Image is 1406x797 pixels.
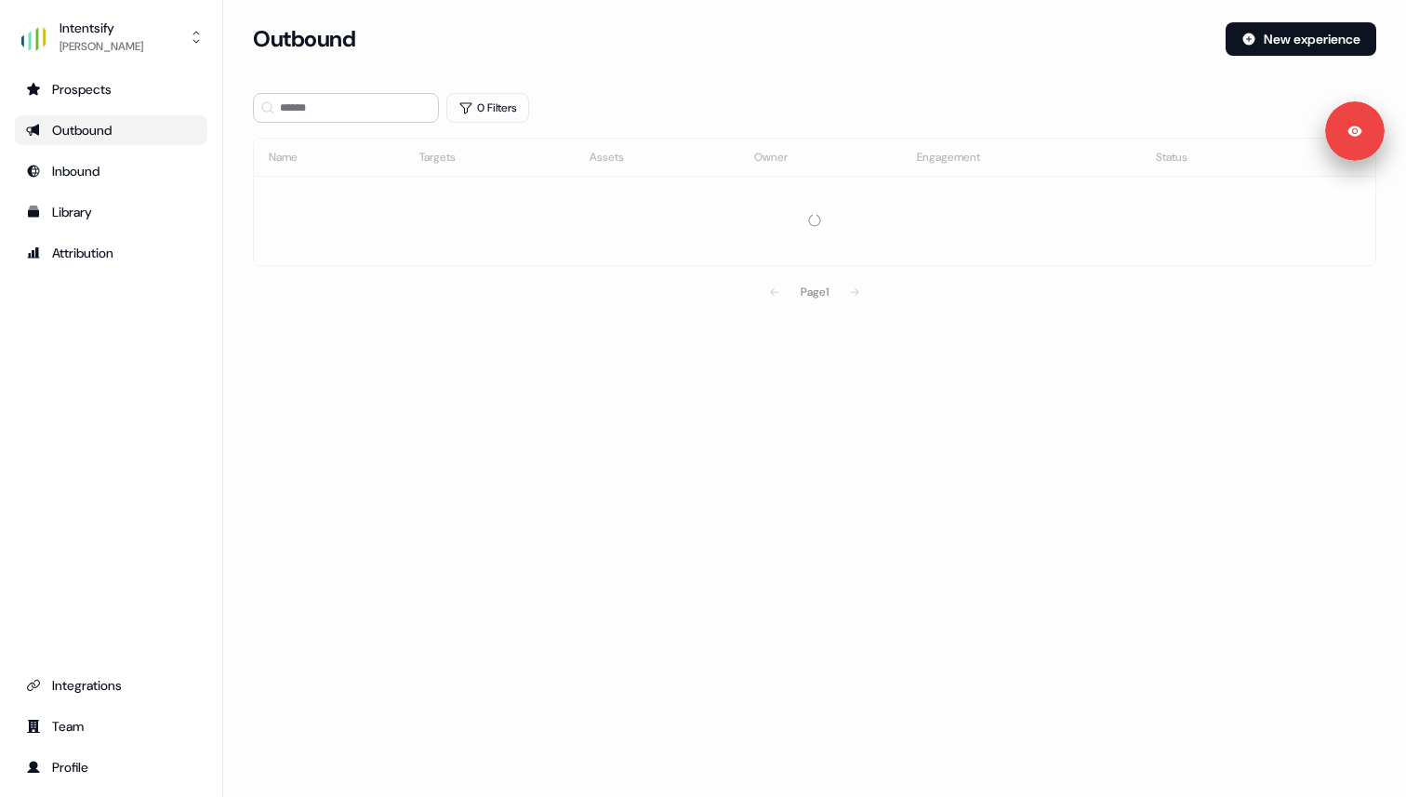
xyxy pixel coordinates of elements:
a: Go to Inbound [15,156,207,186]
div: Library [26,203,196,221]
div: Attribution [26,244,196,262]
div: Inbound [26,162,196,180]
a: Go to templates [15,197,207,227]
a: Go to integrations [15,671,207,700]
div: Intentsify [60,19,143,37]
div: Prospects [26,80,196,99]
div: [PERSON_NAME] [60,37,143,56]
button: New experience [1226,22,1376,56]
button: Intentsify[PERSON_NAME] [15,15,207,60]
h3: Outbound [253,25,355,53]
div: Team [26,717,196,736]
button: 0 Filters [446,93,529,123]
div: Profile [26,758,196,777]
div: Outbound [26,121,196,139]
a: Go to outbound experience [15,115,207,145]
a: Go to prospects [15,74,207,104]
a: Go to profile [15,752,207,782]
a: Go to team [15,711,207,741]
a: Go to attribution [15,238,207,268]
div: Integrations [26,676,196,695]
